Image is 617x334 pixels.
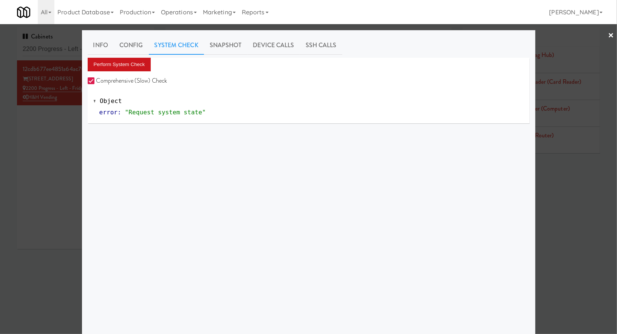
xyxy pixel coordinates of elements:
span: : [118,109,121,116]
a: Config [114,36,149,55]
a: System Check [149,36,204,55]
input: Comprehensive (Slow) Check [88,78,96,84]
label: Comprehensive (Slow) Check [88,75,167,86]
a: Info [88,36,114,55]
a: Snapshot [204,36,247,55]
span: Object [100,97,122,105]
span: error [99,109,118,116]
span: "Request system state" [125,109,206,116]
a: SSH Calls [300,36,342,55]
a: Device Calls [247,36,300,55]
button: Perform System Check [88,58,151,71]
img: Micromart [17,6,30,19]
a: × [608,24,614,48]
